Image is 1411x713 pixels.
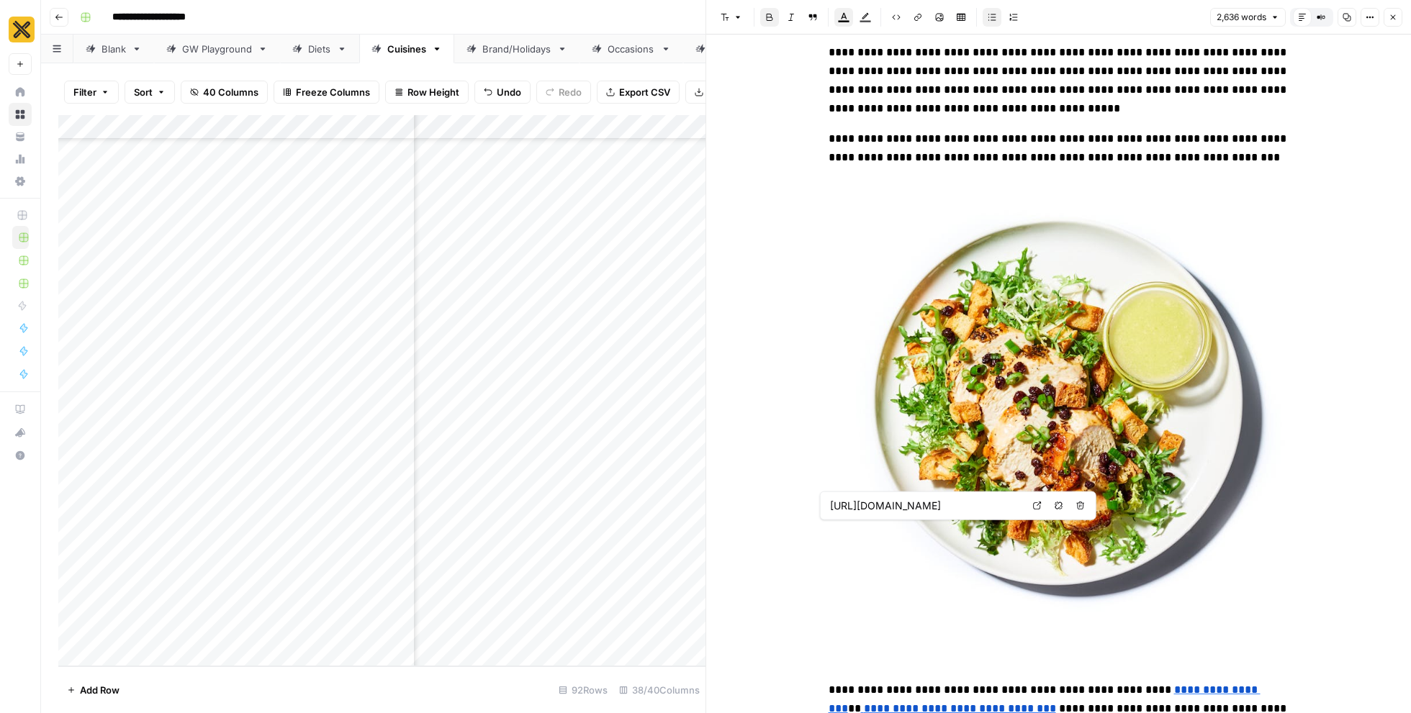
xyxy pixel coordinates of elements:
[102,42,126,56] div: Blank
[407,85,459,99] span: Row Height
[385,81,469,104] button: Row Height
[9,17,35,42] img: CookUnity Logo
[553,678,613,701] div: 92 Rows
[58,678,128,701] button: Add Row
[80,683,120,697] span: Add Row
[619,85,670,99] span: Export CSV
[9,444,32,467] button: Help + Support
[9,170,32,193] a: Settings
[1217,11,1266,24] span: 2,636 words
[454,35,580,63] a: Brand/Holidays
[181,81,268,104] button: 40 Columns
[73,85,96,99] span: Filter
[9,422,31,443] div: What's new?
[597,81,680,104] button: Export CSV
[154,35,280,63] a: GW Playground
[613,678,705,701] div: 38/40 Columns
[359,35,454,63] a: Cuisines
[9,12,32,47] button: Workspace: CookUnity
[64,81,119,104] button: Filter
[9,421,32,444] button: What's new?
[559,85,582,99] span: Redo
[134,85,153,99] span: Sort
[9,125,32,148] a: Your Data
[274,81,379,104] button: Freeze Columns
[296,85,370,99] span: Freeze Columns
[308,42,331,56] div: Diets
[482,42,551,56] div: Brand/Holidays
[683,35,790,63] a: Campaigns
[474,81,531,104] button: Undo
[497,85,521,99] span: Undo
[9,398,32,421] a: AirOps Academy
[182,42,252,56] div: GW Playground
[1210,8,1286,27] button: 2,636 words
[536,81,591,104] button: Redo
[387,42,426,56] div: Cuisines
[9,147,32,171] a: Usage
[73,35,154,63] a: Blank
[125,81,175,104] button: Sort
[9,103,32,126] a: Browse
[9,81,32,104] a: Home
[608,42,655,56] div: Occasions
[203,85,258,99] span: 40 Columns
[280,35,359,63] a: Diets
[580,35,683,63] a: Occasions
